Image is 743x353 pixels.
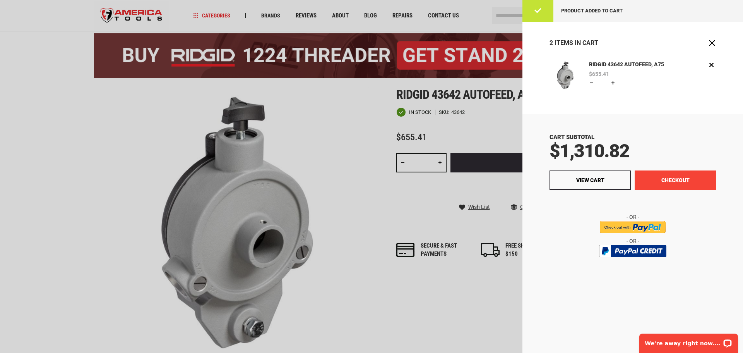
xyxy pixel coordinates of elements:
[589,71,609,77] span: $655.41
[555,39,598,46] span: Items in Cart
[708,39,716,47] button: Close
[561,8,623,14] span: Product added to cart
[550,39,553,46] span: 2
[604,259,662,268] img: btn_bml_text.png
[634,329,743,353] iframe: LiveChat chat widget
[587,60,666,69] a: RIDGID 43642 AUTOFEED, A75
[550,170,631,190] a: View Cart
[635,170,716,190] button: Checkout
[550,134,594,141] span: Cart Subtotal
[550,60,580,93] a: RIDGID 43642 AUTOFEED, A75
[550,140,629,162] span: $1,310.82
[550,60,580,91] img: RIDGID 43642 AUTOFEED, A75
[576,177,604,183] span: View Cart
